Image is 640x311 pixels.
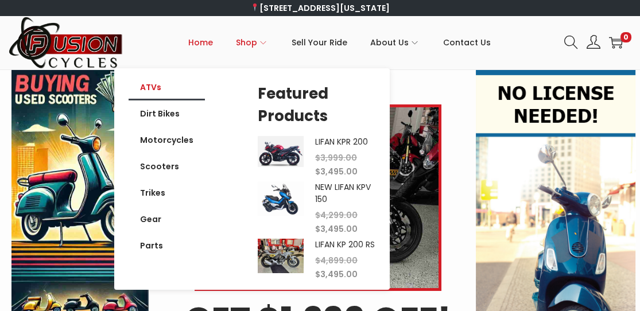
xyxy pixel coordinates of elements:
span: 3,495.00 [315,166,358,177]
img: Product Image [258,181,304,216]
span: $ [315,166,320,177]
img: Woostify retina logo [9,16,123,69]
span: Home [188,28,213,57]
span: 3,495.00 [315,269,358,280]
a: ATVs [129,74,205,100]
nav: Primary navigation [123,17,556,68]
img: 📍 [251,3,259,11]
span: Contact Us [443,28,491,57]
span: $ [315,269,320,280]
span: $ [315,223,320,235]
a: Shop [236,17,269,68]
a: Contact Us [443,17,491,68]
nav: Menu [129,74,205,259]
span: $ [315,255,320,266]
img: Product Image [258,239,304,273]
a: 0 [609,36,623,49]
a: Scooters [129,153,205,180]
span: 3,495.00 [315,223,358,235]
a: LIFAN KPR 200 [315,136,368,147]
span: Shop [236,28,257,57]
span: 4,899.00 [315,255,358,266]
a: Motorcycles [129,127,205,153]
span: 4,299.00 [315,209,358,221]
img: Product Image [258,136,304,166]
span: 3,999.00 [315,152,357,164]
a: [STREET_ADDRESS][US_STATE] [250,2,390,14]
a: Parts [129,232,205,259]
a: NEW LIFAN KPV 150 [315,181,371,205]
span: $ [315,152,320,164]
a: Sell Your Ride [292,17,347,68]
h5: Featured Products [258,83,375,127]
a: Trikes [129,180,205,206]
a: Dirt Bikes [129,100,205,127]
span: About Us [370,28,409,57]
a: Gear [129,206,205,232]
span: $ [315,209,320,221]
span: Sell Your Ride [292,28,347,57]
a: About Us [370,17,420,68]
a: Home [188,17,213,68]
a: LIFAN KP 200 RS [315,239,375,250]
